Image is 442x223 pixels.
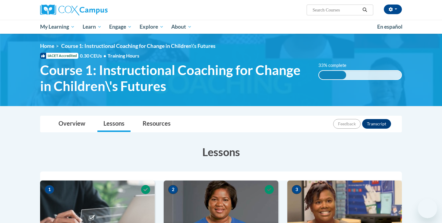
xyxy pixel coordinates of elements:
[384,5,402,14] button: Account Settings
[40,62,309,94] span: Course 1: Instructional Coaching for Change in Children\'s Futures
[373,20,406,33] a: En español
[79,20,106,34] a: Learn
[318,62,353,69] label: 33% complete
[171,23,192,30] span: About
[31,20,411,34] div: Main menu
[292,185,302,194] span: 3
[168,20,196,34] a: About
[40,43,54,49] a: Home
[61,43,216,49] span: Course 1: Instructional Coaching for Change in Children\'s Futures
[40,5,108,15] img: Cox Campus
[45,185,54,194] span: 1
[140,23,164,30] span: Explore
[103,53,106,58] span: •
[109,23,132,30] span: Engage
[97,116,131,132] a: Lessons
[40,144,402,159] h3: Lessons
[80,52,108,59] span: 0.30 CEUs
[36,20,79,34] a: My Learning
[83,23,102,30] span: Learn
[52,116,91,132] a: Overview
[312,6,360,14] input: Search Courses
[137,116,177,132] a: Resources
[168,185,178,194] span: 2
[40,5,155,15] a: Cox Campus
[108,53,139,58] span: Training Hours
[136,20,168,34] a: Explore
[360,6,369,14] button: Search
[40,53,78,59] span: IACET Accredited
[362,119,391,129] button: Transcript
[418,199,437,218] iframe: Button to launch messaging window
[40,23,75,30] span: My Learning
[333,119,361,129] button: Feedback
[105,20,136,34] a: Engage
[319,71,346,79] div: 33% complete
[377,24,403,30] span: En español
